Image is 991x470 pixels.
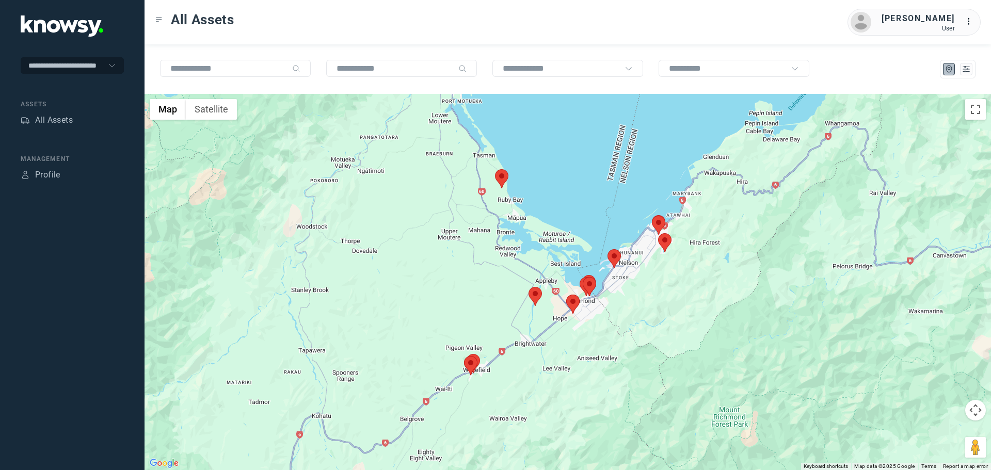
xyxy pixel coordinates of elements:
span: All Assets [171,10,234,29]
div: [PERSON_NAME] [882,12,955,25]
div: User [882,25,955,32]
button: Drag Pegman onto the map to open Street View [965,437,986,458]
div: Profile [21,170,30,180]
span: Map data ©2025 Google [854,463,915,469]
div: Toggle Menu [155,16,163,23]
div: Map [945,64,954,74]
a: Report a map error [943,463,988,469]
div: Management [21,154,124,164]
img: Application Logo [21,15,103,37]
div: List [962,64,971,74]
div: : [965,15,978,29]
button: Show satellite imagery [186,99,237,120]
a: Terms (opens in new tab) [921,463,937,469]
a: ProfileProfile [21,169,60,181]
div: Search [458,64,467,73]
button: Show street map [150,99,186,120]
img: Google [147,457,181,470]
a: AssetsAll Assets [21,114,73,126]
button: Map camera controls [965,400,986,420]
div: Assets [21,116,30,125]
div: Assets [21,100,124,109]
button: Toggle fullscreen view [965,99,986,120]
div: : [965,15,978,28]
button: Keyboard shortcuts [804,463,848,470]
img: avatar.png [851,12,871,33]
a: Open this area in Google Maps (opens a new window) [147,457,181,470]
tspan: ... [966,18,976,25]
div: All Assets [35,114,73,126]
div: Search [292,64,300,73]
div: Profile [35,169,60,181]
